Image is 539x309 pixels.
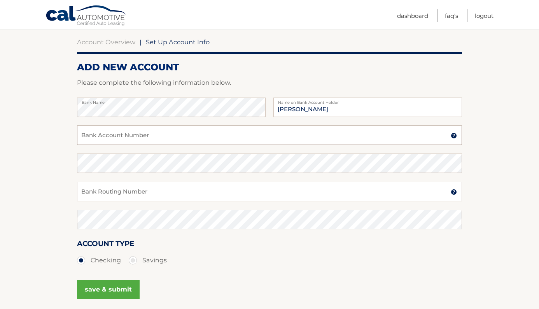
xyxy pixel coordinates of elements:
label: Savings [129,253,167,268]
a: Logout [475,9,493,22]
label: Name on Bank Account Holder [273,98,462,104]
span: Set Up Account Info [146,38,210,46]
input: Bank Routing Number [77,182,462,201]
input: Name on Account (Account Holder Name) [273,98,462,117]
label: Account Type [77,238,134,252]
label: Checking [77,253,121,268]
a: Cal Automotive [45,5,127,28]
img: tooltip.svg [451,133,457,139]
button: save & submit [77,280,140,299]
img: tooltip.svg [451,189,457,195]
span: | [140,38,142,46]
a: Dashboard [397,9,428,22]
label: Bank Name [77,98,266,104]
input: Bank Account Number [77,126,462,145]
h2: ADD NEW ACCOUNT [77,61,462,73]
a: Account Overview [77,38,135,46]
a: FAQ's [445,9,458,22]
p: Please complete the following information below. [77,77,462,88]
